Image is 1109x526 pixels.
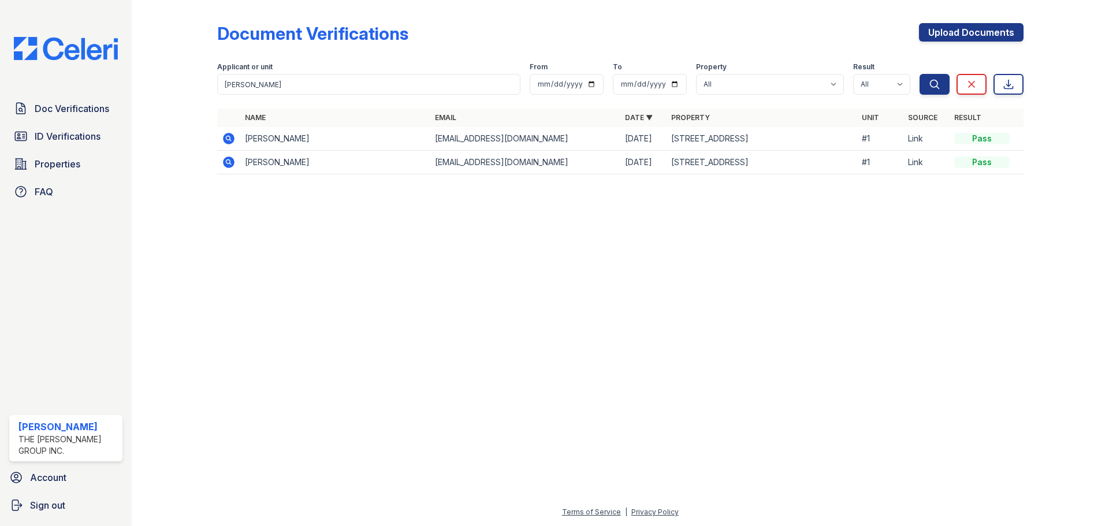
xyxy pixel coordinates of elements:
label: Applicant or unit [217,62,273,72]
img: CE_Logo_Blue-a8612792a0a2168367f1c8372b55b34899dd931a85d93a1a3d3e32e68fde9ad4.png [5,37,127,60]
input: Search by name, email, or unit number [217,74,520,95]
td: [PERSON_NAME] [240,127,430,151]
td: [DATE] [620,127,667,151]
td: #1 [857,127,903,151]
div: The [PERSON_NAME] Group Inc. [18,434,118,457]
a: Result [954,113,981,122]
span: Account [30,471,66,484]
div: | [625,508,627,516]
a: Date ▼ [625,113,653,122]
div: Pass [954,156,1010,168]
a: Sign out [5,494,127,517]
a: Account [5,466,127,489]
span: ID Verifications [35,129,101,143]
label: Property [696,62,727,72]
label: From [530,62,548,72]
a: FAQ [9,180,122,203]
td: [STREET_ADDRESS] [667,127,857,151]
label: To [613,62,622,72]
div: Pass [954,133,1010,144]
td: #1 [857,151,903,174]
a: Upload Documents [919,23,1024,42]
td: [DATE] [620,151,667,174]
span: Doc Verifications [35,102,109,115]
div: Document Verifications [217,23,408,44]
td: Link [903,127,950,151]
a: Doc Verifications [9,97,122,120]
span: FAQ [35,185,53,199]
a: Name [245,113,266,122]
td: [STREET_ADDRESS] [667,151,857,174]
a: Property [671,113,710,122]
td: [EMAIL_ADDRESS][DOMAIN_NAME] [430,151,620,174]
a: ID Verifications [9,125,122,148]
a: Terms of Service [562,508,621,516]
td: [PERSON_NAME] [240,151,430,174]
div: [PERSON_NAME] [18,420,118,434]
a: Unit [862,113,879,122]
span: Sign out [30,498,65,512]
span: Properties [35,157,80,171]
a: Privacy Policy [631,508,679,516]
td: [EMAIL_ADDRESS][DOMAIN_NAME] [430,127,620,151]
label: Result [853,62,874,72]
a: Properties [9,152,122,176]
a: Email [435,113,456,122]
a: Source [908,113,937,122]
td: Link [903,151,950,174]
